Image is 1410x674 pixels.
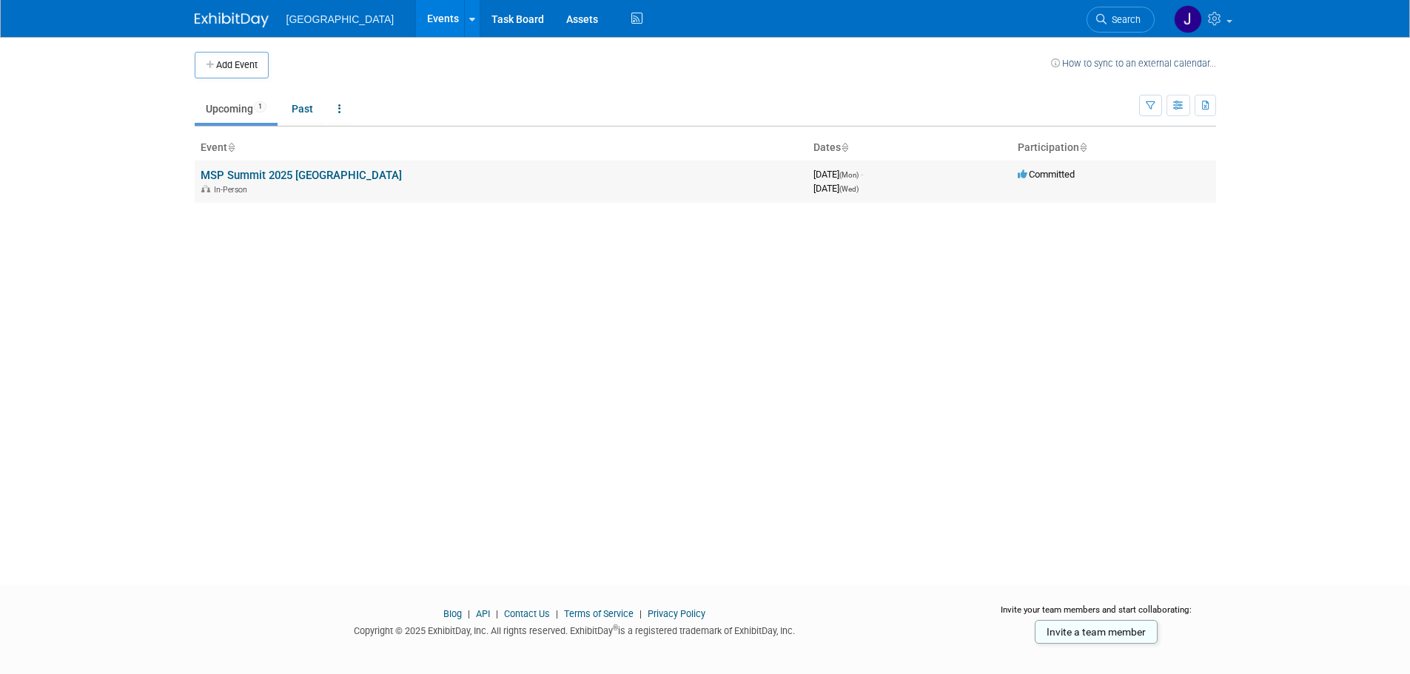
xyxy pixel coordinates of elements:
a: API [476,608,490,619]
span: 1 [254,101,266,112]
a: Contact Us [504,608,550,619]
span: (Wed) [839,185,859,193]
span: | [464,608,474,619]
span: [DATE] [813,169,863,180]
div: Invite your team members and start collaborating: [977,604,1216,626]
span: | [552,608,562,619]
img: ExhibitDay [195,13,269,27]
img: In-Person Event [201,185,210,192]
div: Copyright © 2025 ExhibitDay, Inc. All rights reserved. ExhibitDay is a registered trademark of Ex... [195,621,956,638]
span: In-Person [214,185,252,195]
a: How to sync to an external calendar... [1051,58,1216,69]
a: Sort by Start Date [841,141,848,153]
button: Add Event [195,52,269,78]
th: Participation [1012,135,1216,161]
a: Terms of Service [564,608,634,619]
sup: ® [613,624,618,632]
span: Search [1107,14,1141,25]
img: John Mahon [1174,5,1202,33]
a: Blog [443,608,462,619]
span: (Mon) [839,171,859,179]
a: Search [1087,7,1155,33]
a: Sort by Participation Type [1079,141,1087,153]
span: [GEOGRAPHIC_DATA] [286,13,395,25]
th: Event [195,135,808,161]
a: MSP Summit 2025 [GEOGRAPHIC_DATA] [201,169,402,182]
a: Invite a team member [1035,620,1158,644]
a: Past [281,95,324,123]
span: Committed [1018,169,1075,180]
a: Upcoming1 [195,95,278,123]
span: | [492,608,502,619]
a: Privacy Policy [648,608,705,619]
span: [DATE] [813,183,859,194]
span: | [636,608,645,619]
th: Dates [808,135,1012,161]
a: Sort by Event Name [227,141,235,153]
span: - [861,169,863,180]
